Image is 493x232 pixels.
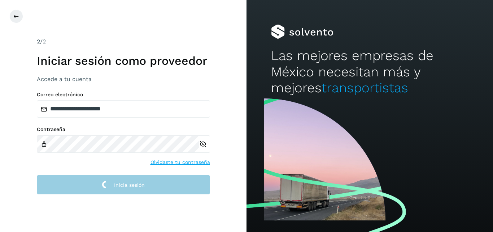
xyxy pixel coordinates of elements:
span: 2 [37,38,40,45]
h1: Iniciar sesión como proveedor [37,54,210,68]
label: Correo electrónico [37,92,210,98]
div: /2 [37,37,210,46]
h2: Las mejores empresas de México necesitan más y mejores [271,48,468,96]
span: Inicia sesión [114,182,145,187]
a: Olvidaste tu contraseña [150,159,210,166]
button: Inicia sesión [37,175,210,195]
span: transportistas [322,80,408,96]
h3: Accede a tu cuenta [37,76,210,83]
label: Contraseña [37,126,210,132]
